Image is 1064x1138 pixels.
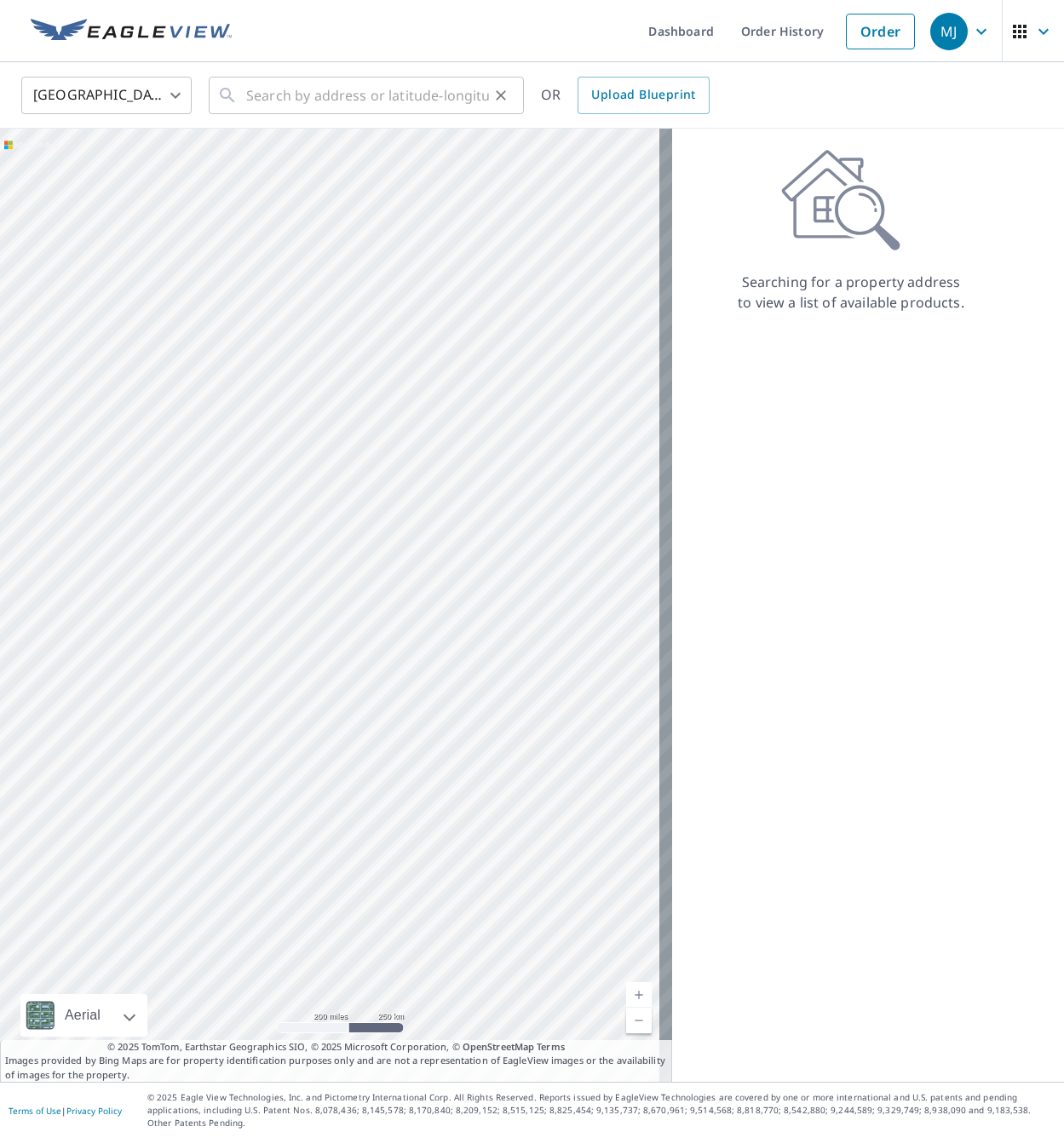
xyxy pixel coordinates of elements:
[541,77,710,114] div: OR
[489,83,513,107] button: Clear
[60,994,106,1037] div: Aerial
[107,1040,565,1055] span: © 2025 TomTom, Earthstar Geographics SIO, © 2025 Microsoft Corporation, ©
[578,77,709,114] a: Upload Blueprint
[66,1105,122,1117] a: Privacy Policy
[626,982,652,1008] a: Current Level 5, Zoom In
[246,72,489,119] input: Search by address or latitude-longitude
[9,1106,122,1116] p: |
[846,14,915,49] a: Order
[20,994,147,1037] div: Aerial
[21,72,192,119] div: [GEOGRAPHIC_DATA]
[930,13,968,50] div: MJ
[737,272,965,313] p: Searching for a property address to view a list of available products.
[591,84,695,106] span: Upload Blueprint
[537,1040,565,1053] a: Terms
[9,1105,61,1117] a: Terms of Use
[626,1008,652,1033] a: Current Level 5, Zoom Out
[147,1091,1055,1129] p: © 2025 Eagle View Technologies, Inc. and Pictometry International Corp. All Rights Reserved. Repo...
[463,1040,534,1053] a: OpenStreetMap
[31,19,232,44] img: EV Logo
